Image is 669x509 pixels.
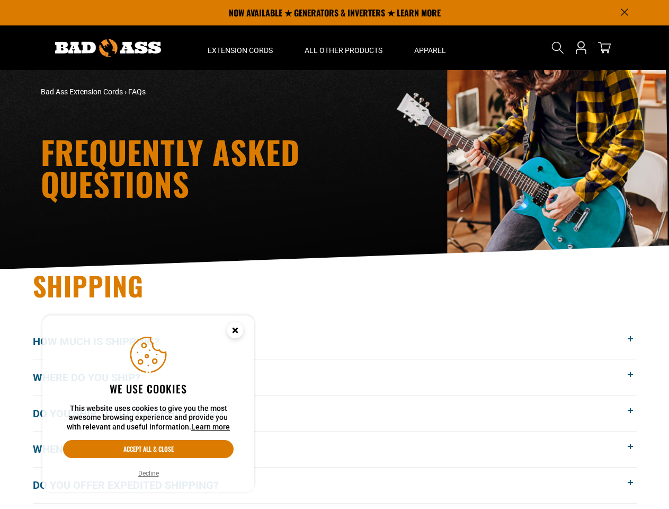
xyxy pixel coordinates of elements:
button: Do you ship to [GEOGRAPHIC_DATA]? [33,396,637,431]
button: Decline [135,468,162,479]
span: When will my order get here? [33,441,217,457]
span: › [124,87,127,96]
span: Where do you ship? [33,370,156,385]
span: Shipping [33,266,144,305]
summary: Apparel [398,25,462,70]
button: When will my order get here? [33,432,637,467]
span: Do you offer expedited shipping? [33,477,235,493]
button: Where do you ship? [33,359,637,395]
aside: Cookie Consent [42,315,254,493]
span: How much is shipping? [33,334,175,349]
button: Do you offer expedited shipping? [33,468,637,503]
span: FAQs [128,87,146,96]
span: All Other Products [305,46,382,55]
button: How much is shipping? [33,324,637,359]
a: Learn more [191,423,230,431]
span: Apparel [414,46,446,55]
h2: We use cookies [63,382,234,396]
h1: Frequently Asked Questions [41,136,427,199]
summary: Extension Cords [192,25,289,70]
summary: All Other Products [289,25,398,70]
span: Do you ship to [GEOGRAPHIC_DATA]? [33,406,240,422]
span: Extension Cords [208,46,273,55]
img: Bad Ass Extension Cords [55,39,161,57]
a: Bad Ass Extension Cords [41,87,123,96]
p: This website uses cookies to give you the most awesome browsing experience and provide you with r... [63,404,234,432]
summary: Search [549,39,566,56]
nav: breadcrumbs [41,86,427,98]
button: Accept all & close [63,440,234,458]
